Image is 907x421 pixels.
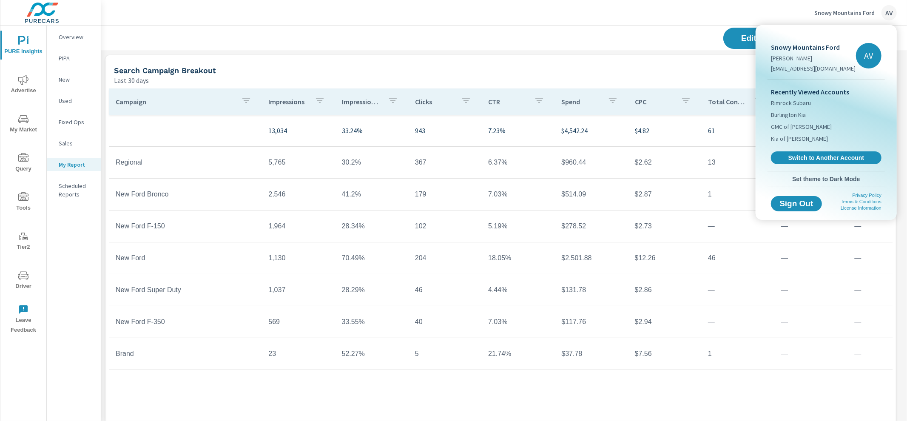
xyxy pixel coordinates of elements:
[853,193,881,198] a: Privacy Policy
[771,42,856,52] p: Snowy Mountains Ford
[771,54,856,63] p: [PERSON_NAME]
[771,175,881,183] span: Set theme to Dark Mode
[771,151,881,164] a: Switch to Another Account
[841,199,881,204] a: Terms & Conditions
[768,171,885,187] button: Set theme to Dark Mode
[776,154,877,162] span: Switch to Another Account
[778,200,815,208] span: Sign Out
[771,87,881,97] p: Recently Viewed Accounts
[771,134,828,143] span: Kia of [PERSON_NAME]
[771,111,806,119] span: Burlington Kia
[856,43,881,68] div: AV
[841,205,881,210] a: License Information
[771,64,856,73] p: [EMAIL_ADDRESS][DOMAIN_NAME]
[771,122,832,131] span: GMC of [PERSON_NAME]
[771,99,811,107] span: Rimrock Subaru
[771,196,822,211] button: Sign Out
